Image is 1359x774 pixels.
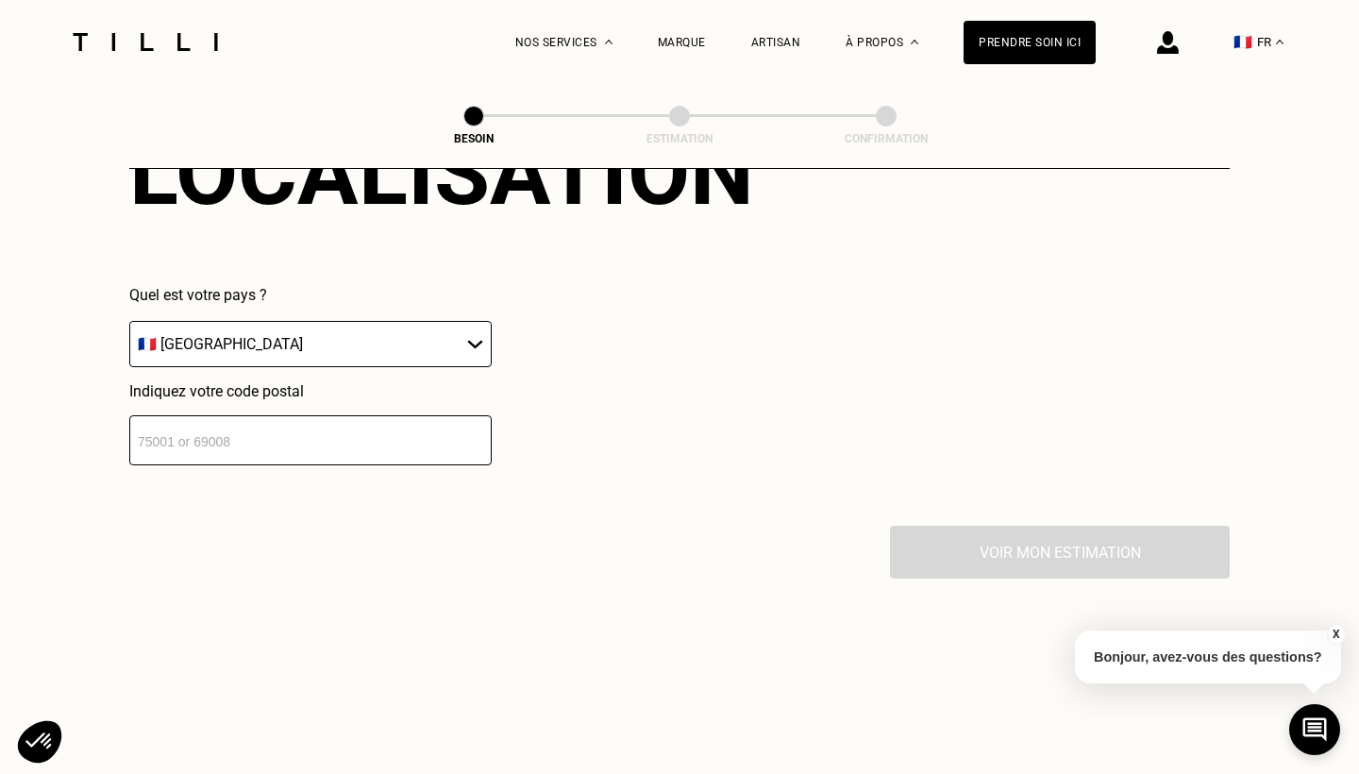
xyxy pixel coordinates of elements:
[129,120,754,226] div: Localisation
[1276,40,1283,44] img: menu déroulant
[792,132,981,145] div: Confirmation
[658,36,706,49] a: Marque
[1326,624,1345,645] button: X
[911,40,918,44] img: Menu déroulant à propos
[129,415,492,465] input: 75001 or 69008
[751,36,801,49] a: Artisan
[1157,31,1179,54] img: icône connexion
[1233,33,1252,51] span: 🇫🇷
[129,382,492,400] p: Indiquez votre code postal
[585,132,774,145] div: Estimation
[66,33,225,51] img: Logo du service de couturière Tilli
[605,40,612,44] img: Menu déroulant
[379,132,568,145] div: Besoin
[1075,631,1341,683] p: Bonjour, avez-vous des questions?
[964,21,1096,64] a: Prendre soin ici
[129,286,492,304] p: Quel est votre pays ?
